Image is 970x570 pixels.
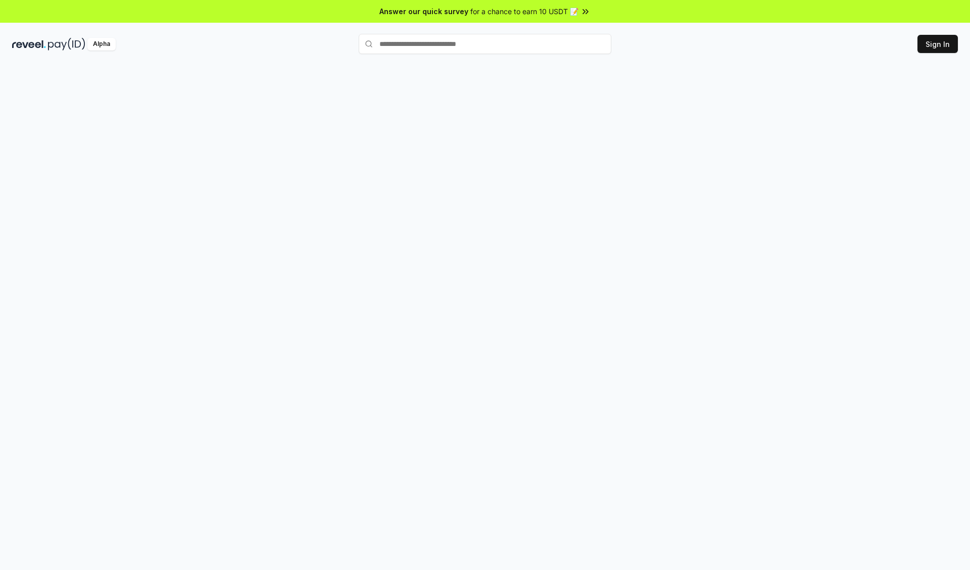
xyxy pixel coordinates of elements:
div: Alpha [87,38,116,50]
img: pay_id [48,38,85,50]
button: Sign In [917,35,958,53]
span: for a chance to earn 10 USDT 📝 [470,6,578,17]
span: Answer our quick survey [379,6,468,17]
img: reveel_dark [12,38,46,50]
